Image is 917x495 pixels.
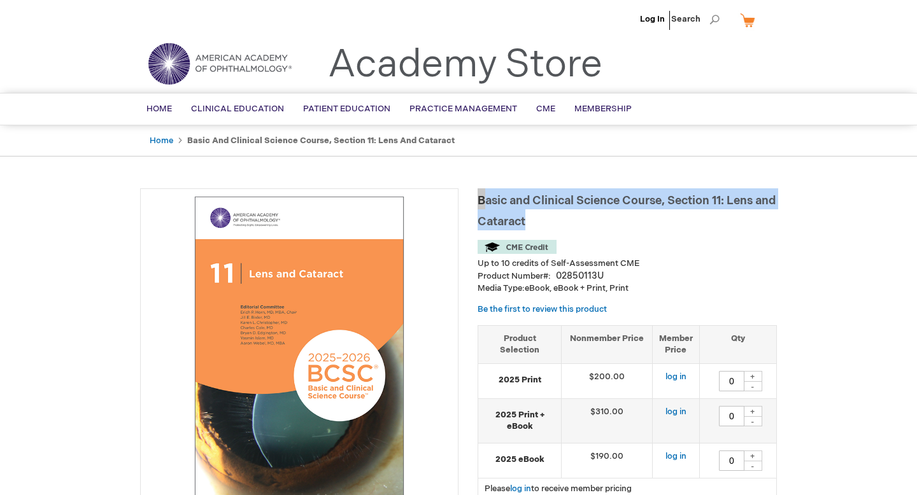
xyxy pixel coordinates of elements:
span: Practice Management [409,104,517,114]
td: $200.00 [562,363,653,398]
div: - [743,416,762,426]
span: Basic and Clinical Science Course, Section 11: Lens and Cataract [478,194,776,228]
strong: Product Number [478,271,551,281]
a: Be the first to review this product [478,304,607,314]
div: - [743,461,762,471]
span: Patient Education [303,104,390,114]
li: Up to 10 credits of Self-Assessment CME [478,258,777,270]
strong: 2025 Print + eBook [485,409,555,433]
a: Home [150,136,173,146]
span: Search [671,6,720,32]
a: log in [665,407,686,417]
strong: 2025 eBook [485,454,555,466]
span: Membership [574,104,632,114]
span: CME [536,104,555,114]
th: Nonmember Price [562,325,653,363]
strong: 2025 Print [485,374,555,386]
td: $190.00 [562,443,653,478]
a: Academy Store [328,42,602,88]
img: CME Credit [478,240,557,254]
a: log in [665,372,686,382]
div: + [743,406,762,417]
strong: Media Type: [478,283,525,293]
input: Qty [719,450,744,471]
td: $310.00 [562,398,653,443]
th: Product Selection [478,325,562,363]
input: Qty [719,371,744,391]
span: Please to receive member pricing [485,484,632,494]
div: 02850113U [556,270,604,282]
div: - [743,381,762,391]
a: log in [510,484,531,494]
p: eBook, eBook + Print, Print [478,282,777,295]
span: Home [146,104,172,114]
span: Clinical Education [191,104,284,114]
a: Log In [640,14,665,24]
strong: Basic and Clinical Science Course, Section 11: Lens and Cataract [187,136,455,146]
th: Member Price [652,325,699,363]
a: log in [665,451,686,461]
div: + [743,371,762,382]
th: Qty [699,325,776,363]
input: Qty [719,406,744,426]
div: + [743,450,762,461]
